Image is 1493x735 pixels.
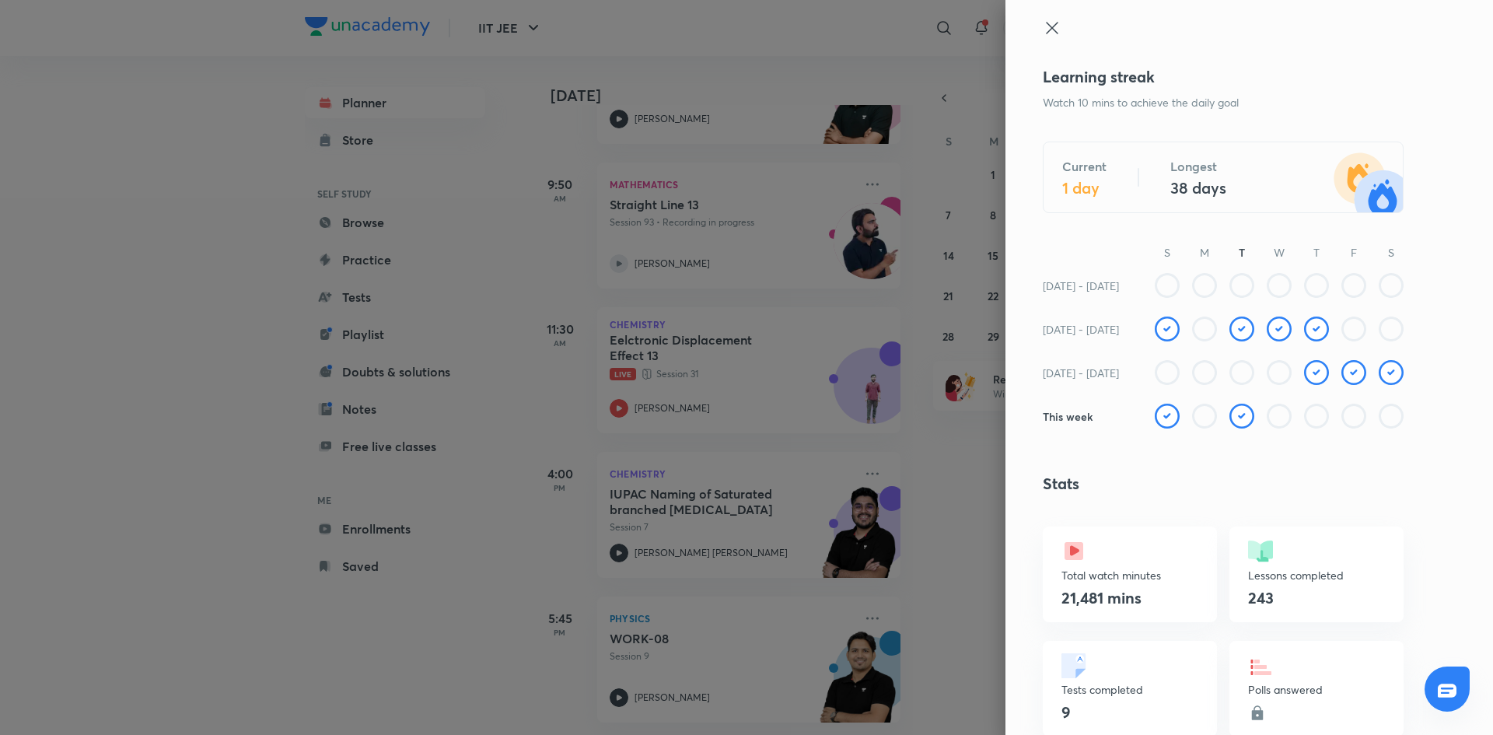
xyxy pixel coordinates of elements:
h4: 38 days [1170,179,1226,198]
img: check rounded [1229,317,1254,341]
p: Tests completed [1061,681,1198,698]
p: S [1379,244,1404,261]
h4: Stats [1043,472,1404,495]
h5: Longest [1170,157,1226,176]
h4: 9 [1061,702,1071,723]
img: check rounded [1155,317,1180,341]
p: W [1267,244,1292,261]
p: Lessons completed [1248,567,1385,583]
img: streak [1333,146,1403,212]
p: F [1341,244,1366,261]
h6: [DATE] - [DATE] [1043,365,1119,381]
img: check rounded [1341,360,1366,385]
h5: Current [1062,157,1107,176]
p: M [1192,244,1217,261]
p: Total watch minutes [1061,567,1198,583]
p: Polls answered [1248,681,1385,698]
img: check rounded [1304,317,1329,341]
p: T [1304,244,1329,261]
img: check rounded [1267,317,1292,341]
p: Watch 10 mins to achieve the daily goal [1043,95,1404,110]
h4: 243 [1248,587,1274,608]
img: check rounded [1229,404,1254,429]
h6: This week [1043,408,1093,425]
h6: T [1229,244,1254,261]
h6: [DATE] - [DATE] [1043,321,1119,338]
h4: 21,481 mins [1061,587,1142,608]
h6: [DATE] - [DATE] [1043,278,1119,294]
img: check rounded [1304,360,1329,385]
h4: 1 day [1062,179,1107,198]
img: check rounded [1155,404,1180,429]
img: check rounded [1379,360,1404,385]
p: S [1155,244,1180,261]
h4: Learning streak [1043,65,1404,89]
